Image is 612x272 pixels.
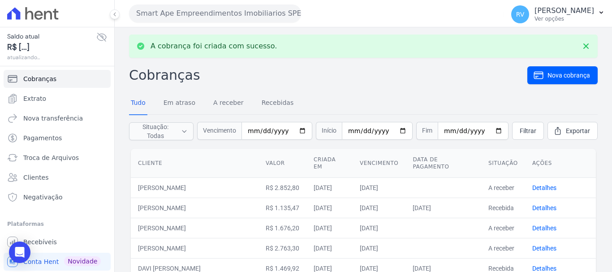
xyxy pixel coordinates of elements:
p: Ver opções [534,15,594,22]
a: Nova cobrança [527,66,598,84]
span: Clientes [23,173,48,182]
a: Pagamentos [4,129,111,147]
a: A receber [211,92,246,115]
td: R$ 2.852,80 [259,177,306,198]
a: Filtrar [512,122,544,140]
a: Negativação [4,188,111,206]
td: R$ 1.135,47 [259,198,306,218]
span: Exportar [566,126,590,135]
td: Recebida [481,198,525,218]
a: Em atraso [162,92,197,115]
div: Open Intercom Messenger [9,242,30,263]
td: [DATE] [353,177,405,198]
div: Plataformas [7,219,107,229]
td: [DATE] [306,238,353,258]
a: Recebidas [260,92,296,115]
button: RV [PERSON_NAME] Ver opções [504,2,612,27]
a: Clientes [4,168,111,186]
span: R$ [...] [7,41,96,53]
a: Exportar [547,122,598,140]
td: [PERSON_NAME] [131,198,259,218]
span: Extrato [23,94,46,103]
td: A receber [481,238,525,258]
td: [DATE] [306,198,353,218]
span: Situação: Todas [135,122,176,140]
span: Fim [416,122,438,140]
td: [PERSON_NAME] [131,218,259,238]
button: Smart Ape Empreendimentos Imobiliarios SPE LTDA [129,4,301,22]
td: A receber [481,218,525,238]
span: Novidade [64,256,101,266]
a: Extrato [4,90,111,108]
button: Situação: Todas [129,122,194,140]
p: A cobrança foi criada com sucesso. [151,42,277,51]
span: Saldo atual [7,32,96,41]
a: Tudo [129,92,147,115]
td: [PERSON_NAME] [131,177,259,198]
td: R$ 2.763,30 [259,238,306,258]
a: Recebíveis [4,233,111,251]
td: A receber [481,177,525,198]
a: Cobranças [4,70,111,88]
span: Cobranças [23,74,56,83]
th: Ações [525,149,596,178]
span: RV [516,11,525,17]
th: Valor [259,149,306,178]
td: [DATE] [405,198,481,218]
td: R$ 1.676,20 [259,218,306,238]
td: [DATE] [353,218,405,238]
span: Troca de Arquivos [23,153,79,162]
a: Detalhes [532,225,556,232]
span: Pagamentos [23,134,62,142]
span: Recebíveis [23,237,57,246]
a: Detalhes [532,245,556,252]
td: [PERSON_NAME] [131,238,259,258]
th: Vencimento [353,149,405,178]
h2: Cobranças [129,65,527,85]
a: Conta Hent Novidade [4,253,111,271]
span: Início [316,122,342,140]
span: Vencimento [197,122,241,140]
td: [DATE] [353,238,405,258]
th: Data de pagamento [405,149,481,178]
a: Detalhes [532,265,556,272]
td: [DATE] [306,177,353,198]
span: Negativação [23,193,63,202]
th: Criada em [306,149,353,178]
th: Situação [481,149,525,178]
span: Nova transferência [23,114,83,123]
span: Conta Hent [23,257,59,266]
a: Detalhes [532,184,556,191]
th: Cliente [131,149,259,178]
span: Nova cobrança [547,71,590,80]
td: [DATE] [306,218,353,238]
p: [PERSON_NAME] [534,6,594,15]
td: [DATE] [353,198,405,218]
span: atualizando... [7,53,96,61]
span: Filtrar [520,126,536,135]
a: Troca de Arquivos [4,149,111,167]
a: Detalhes [532,204,556,212]
a: Nova transferência [4,109,111,127]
